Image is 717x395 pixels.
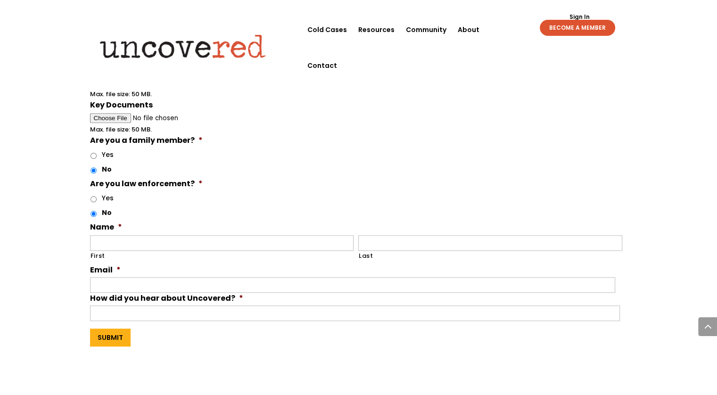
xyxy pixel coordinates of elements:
[91,251,354,261] label: First
[90,179,203,189] label: Are you law enforcement?
[359,251,622,261] label: Last
[90,136,203,146] label: Are you a family member?
[90,329,131,346] input: Submit
[102,165,112,174] label: No
[102,150,114,160] label: Yes
[358,12,395,48] a: Resources
[90,265,121,275] label: Email
[102,193,114,203] label: Yes
[102,208,112,218] label: No
[92,28,273,65] img: Uncovered logo
[90,100,153,110] label: Key Documents
[540,20,615,36] a: BECOME A MEMBER
[90,117,159,134] span: Max. file size: 50 MB.
[90,222,122,232] label: Name
[406,12,446,48] a: Community
[307,12,347,48] a: Cold Cases
[564,14,594,20] a: Sign In
[90,82,159,99] span: Max. file size: 50 MB.
[307,48,337,83] a: Contact
[90,294,243,304] label: How did you hear about Uncovered?
[458,12,479,48] a: About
